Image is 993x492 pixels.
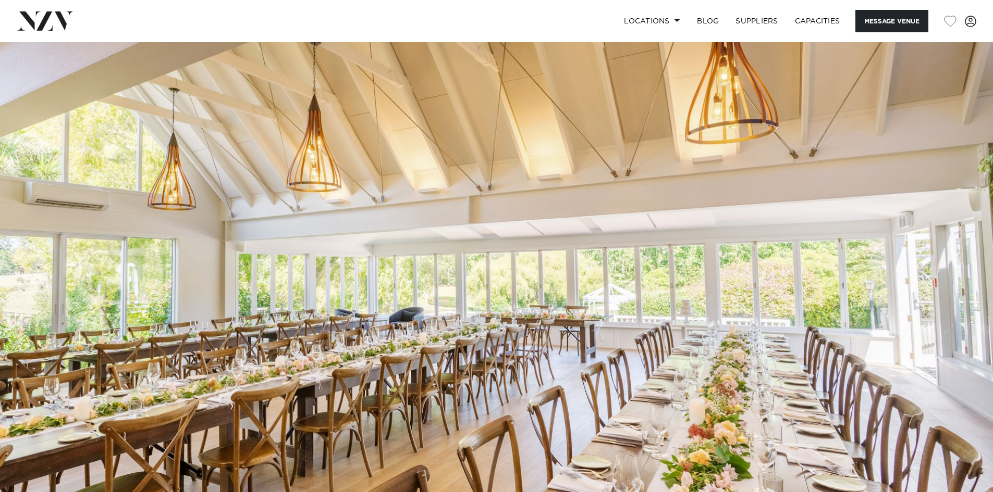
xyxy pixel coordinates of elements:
button: Message Venue [855,10,928,32]
a: Locations [616,10,689,32]
a: SUPPLIERS [727,10,786,32]
img: nzv-logo.png [17,11,73,30]
a: BLOG [689,10,727,32]
a: Capacities [787,10,849,32]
